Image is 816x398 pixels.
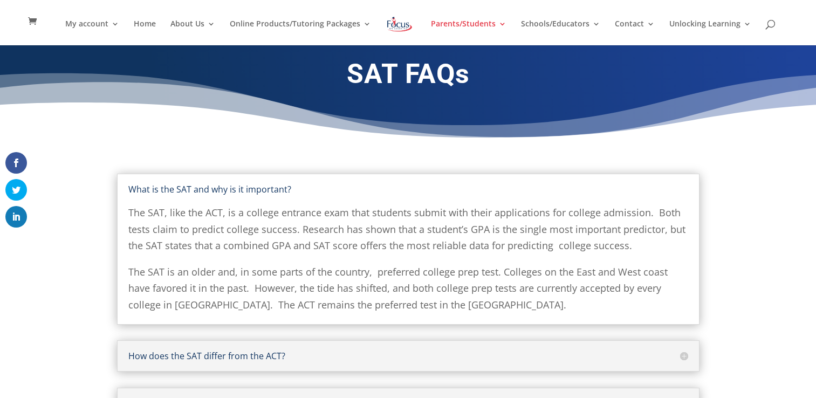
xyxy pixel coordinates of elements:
[230,20,371,45] a: Online Products/Tutoring Packages
[431,20,506,45] a: Parents/Students
[170,20,215,45] a: About Us
[386,15,414,34] img: Focus on Learning
[128,206,685,252] span: The SAT, like the ACT, is a college entrance exam that students submit with their applications fo...
[134,20,156,45] a: Home
[128,185,688,194] h5: What is the SAT and why is it important?
[521,20,600,45] a: Schools/Educators
[615,20,655,45] a: Contact
[669,20,751,45] a: Unlocking Learning
[128,352,688,360] h5: How does the SAT differ from the ACT?
[128,265,668,311] span: The SAT is an older and, in some parts of the country, preferred college prep test. Colleges on t...
[117,58,700,95] h1: SAT FAQs
[65,20,119,45] a: My account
